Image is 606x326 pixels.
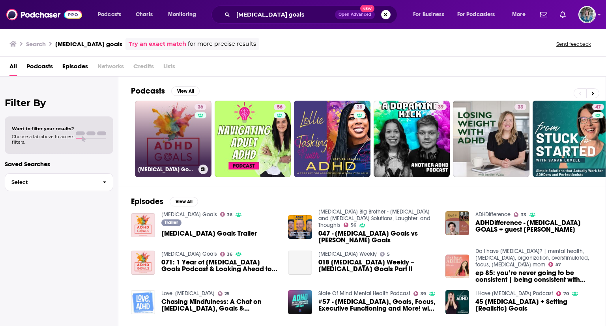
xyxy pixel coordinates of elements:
[188,39,256,49] span: for more precise results
[475,270,593,283] span: ep 85: you’re never going to be consistent | being consistent with [MEDICAL_DATA] | goals and [ME...
[339,13,371,17] span: Open Advanced
[171,86,200,96] button: View All
[131,86,200,96] a: PodcastsView All
[129,39,186,49] a: Try an exact match
[131,197,198,206] a: EpisodesView All
[475,290,553,297] a: I Have ADHD Podcast
[55,40,122,48] h3: [MEDICAL_DATA] goals
[288,290,312,314] img: #57 - ADHD, Goals, Focus, Executive Functioning and More! with Psychiatrist and ADHD Expert Dr Ke...
[294,101,370,177] a: 28
[360,5,374,12] span: New
[224,292,230,296] span: 25
[475,298,593,312] span: 45 [MEDICAL_DATA] + Setting [Realistic] Goals
[475,211,511,218] a: ADHDifference
[318,230,436,244] span: 047 - [MEDICAL_DATA] Goals vs [PERSON_NAME] Goals
[413,291,426,296] a: 39
[344,223,356,227] a: 56
[133,60,154,76] span: Credits
[445,211,469,235] img: ADHDifference - ADHD GOALS + guest Laurence Pratt
[12,134,74,145] span: Choose a tab above to access filters.
[445,290,469,314] img: 45 ADHD + Setting [Realistic] Goals
[453,101,529,177] a: 33
[380,252,390,257] a: 5
[548,262,561,267] a: 57
[387,253,390,256] span: 5
[318,251,377,257] a: ADHD Weekly
[578,6,596,23] span: Logged in as EllaDavidson
[92,8,131,21] button: open menu
[475,270,593,283] a: ep 85: you’re never going to be consistent | being consistent with adhd | goals and adhd
[475,298,593,312] a: 45 ADHD + Setting [Realistic] Goals
[512,9,526,20] span: More
[421,292,426,296] span: 39
[578,6,596,23] button: Show profile menu
[131,251,155,275] a: 071: 1 Year of ADHD Goals Podcast & Looking Ahead to 2025!
[578,6,596,23] img: User Profile
[353,104,365,110] a: 28
[161,298,279,312] a: Chasing Mindfulness: A Chat on ADHD, Goals & Embracing Opportunities
[219,6,405,24] div: Search podcasts, credits, & more...
[452,8,507,21] button: open menu
[161,259,279,272] span: 071: 1 Year of [MEDICAL_DATA] Goals Podcast & Looking Ahead to 2025!
[554,41,593,47] button: Send feedback
[5,173,113,191] button: Select
[220,212,233,217] a: 36
[555,263,561,266] span: 57
[507,8,535,21] button: open menu
[537,8,550,21] a: Show notifications dropdown
[227,213,232,217] span: 36
[9,60,17,76] a: All
[318,259,436,272] span: 018 [MEDICAL_DATA] Weekly – [MEDICAL_DATA] Goals Part II
[135,101,211,177] a: 36[MEDICAL_DATA] Goals
[161,230,257,237] span: [MEDICAL_DATA] Goals Trailer
[161,251,217,257] a: ADHD Goals
[138,166,195,173] h3: [MEDICAL_DATA] Goals
[563,292,569,296] span: 70
[131,290,155,314] a: Chasing Mindfulness: A Chat on ADHD, Goals & Embracing Opportunities
[5,180,96,185] span: Select
[457,9,495,20] span: For Podcasters
[335,10,375,19] button: Open AdvancedNew
[288,215,312,239] a: 047 - ADHD Goals vs Normie Goals
[6,7,82,22] img: Podchaser - Follow, Share and Rate Podcasts
[165,220,178,225] span: Trailer
[318,290,410,297] a: State Of Mind Mental Health Podcast
[318,259,436,272] a: 018 ADHD Weekly – ADHD Goals Part II
[161,298,279,312] span: Chasing Mindfulness: A Chat on [MEDICAL_DATA], Goals & Embracing Opportunities
[170,197,198,206] button: View All
[131,197,163,206] h2: Episodes
[161,259,279,272] a: 071: 1 Year of ADHD Goals Podcast & Looking Ahead to 2025!
[318,208,430,229] a: ADHD Big Brother - ADHD and Depression Solutions, Laughter, and Thoughts
[318,230,436,244] a: 047 - ADHD Goals vs Normie Goals
[227,253,232,256] span: 36
[277,103,282,111] span: 56
[233,8,335,21] input: Search podcasts, credits, & more...
[218,291,230,296] a: 25
[445,255,469,279] img: ep 85: you’re never going to be consistent | being consistent with adhd | goals and adhd
[161,290,215,297] a: Love, ADHD
[163,8,206,21] button: open menu
[62,60,88,76] a: Episodes
[274,104,286,110] a: 56
[215,101,291,177] a: 56
[595,103,601,111] span: 47
[435,104,447,110] a: 39
[131,213,155,237] img: ADHD Goals Trailer
[357,103,362,111] span: 28
[592,104,604,110] a: 47
[163,60,175,76] span: Lists
[475,248,589,268] a: Do I have ADHD? | mental health, procrastination, organization, overstimulated, focus, ADHD mom
[220,252,233,257] a: 36
[131,86,165,96] h2: Podcasts
[521,213,526,217] span: 33
[161,230,257,237] a: ADHD Goals Trailer
[351,223,356,227] span: 56
[97,60,124,76] span: Networks
[557,8,569,21] a: Show notifications dropdown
